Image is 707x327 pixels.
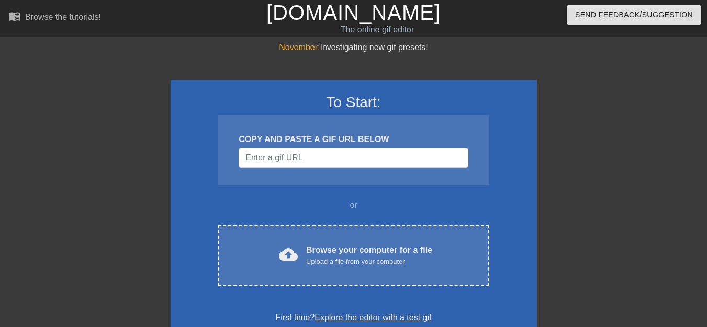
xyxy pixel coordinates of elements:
[575,8,693,21] span: Send Feedback/Suggestion
[306,256,432,267] div: Upload a file from your computer
[239,133,468,146] div: COPY AND PASTE A GIF URL BELOW
[241,24,513,36] div: The online gif editor
[8,10,101,26] a: Browse the tutorials!
[171,41,537,54] div: Investigating new gif presets!
[279,245,298,264] span: cloud_upload
[239,148,468,168] input: Username
[315,313,431,322] a: Explore the editor with a test gif
[25,13,101,21] div: Browse the tutorials!
[279,43,320,52] span: November:
[567,5,701,25] button: Send Feedback/Suggestion
[184,94,523,111] h3: To Start:
[306,244,432,267] div: Browse your computer for a file
[8,10,21,22] span: menu_book
[266,1,441,24] a: [DOMAIN_NAME]
[198,199,510,212] div: or
[184,311,523,324] div: First time?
